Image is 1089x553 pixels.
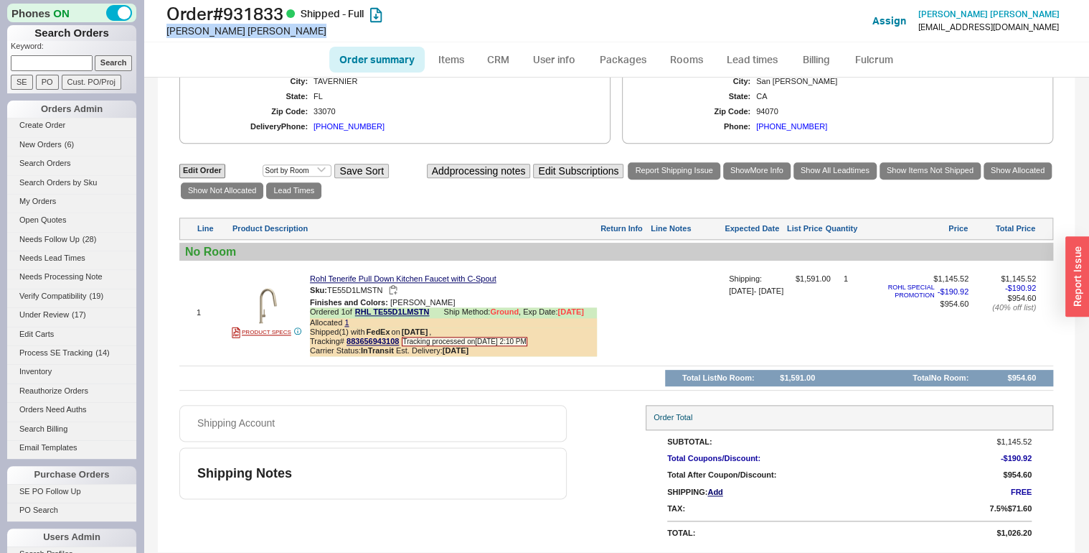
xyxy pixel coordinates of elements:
[53,6,70,21] span: ON
[940,299,968,308] span: $954.60
[166,24,548,38] div: [PERSON_NAME] [PERSON_NAME]
[844,47,903,73] a: Fulcrum
[7,529,136,546] div: Users Admin
[266,182,321,199] a: Lead Times
[396,346,468,355] span: Est. Delivery:
[7,213,136,228] a: Open Quotes
[166,4,548,24] h1: Order # 931833
[19,235,80,243] span: Needs Follow Up
[62,75,121,90] input: Cust. PO/Proj
[19,292,87,300] span: Verify Compatibility
[729,287,783,296] div: [DATE] - [DATE]
[310,327,597,337] div: Shipped ( 1 ) with on ,
[19,310,69,319] span: Under Review
[313,92,590,101] div: FL
[313,122,385,131] div: [PHONE_NUMBER]
[996,437,1032,447] span: $1,145.52
[95,348,110,357] span: ( 14 )
[756,122,827,131] div: [PHONE_NUMBER]
[628,162,720,179] a: Report Shipping Issue
[989,504,1007,513] div: 7.5 %
[913,373,968,383] div: Total No Room :
[90,292,104,300] span: ( 19 )
[1007,504,1032,513] span: $71.60
[329,47,425,73] a: Order summary
[428,47,474,73] a: Items
[918,22,1059,32] div: [EMAIL_ADDRESS][DOMAIN_NAME]
[787,224,823,233] div: List Price
[7,307,136,322] a: Under Review(17)
[200,122,308,131] div: Delivery Phone:
[872,14,906,28] button: Assign
[82,235,97,243] span: ( 28 )
[7,327,136,342] a: Edit Carts
[7,384,136,399] a: Reauthorize Orders
[667,504,967,513] div: Tax:
[7,422,136,437] a: Search Billing
[402,337,527,346] span: Tracking processed on [DATE] 2:10 PM
[200,77,308,86] div: City:
[643,77,750,86] div: City:
[7,118,136,133] a: Create Order
[11,41,136,55] p: Keyword:
[346,337,399,345] a: 883656943108
[7,175,136,190] a: Search Orders by Sku
[667,529,967,538] div: Total:
[7,194,136,209] a: My Orders
[179,164,225,177] a: Edit Order
[250,288,286,323] img: TE55D1LMSTN_blfrxi
[11,75,33,90] input: SE
[197,417,275,429] div: Shipping Account
[344,318,349,327] a: 1
[756,77,1032,86] div: San [PERSON_NAME]
[355,307,430,318] a: RHL TE55D1LMSTN
[310,318,597,327] div: Allocated
[659,47,713,73] a: Rooms
[200,92,308,101] div: State:
[197,308,229,317] div: 1
[643,122,750,131] div: Phone:
[7,503,136,518] a: PO Search
[1007,294,1036,302] span: $954.60
[643,92,750,101] div: State:
[646,405,1053,430] div: Order Total
[667,488,707,497] div: Shipping:
[313,107,590,116] div: 33070
[522,47,586,73] a: User info
[984,162,1052,179] a: Show Allocated
[600,224,648,233] div: Return Info
[313,77,590,86] div: TAVERNIER
[667,454,967,463] div: Total Coupons/Discount:
[477,47,519,73] a: CRM
[65,140,74,149] span: ( 6 )
[427,164,531,179] button: Addprocessing notes
[1003,470,1032,480] span: $954.60
[310,298,388,307] span: Finishes and Colors :
[918,9,1060,19] a: [PERSON_NAME] [PERSON_NAME]
[7,466,136,483] div: Purchase Orders
[880,162,981,179] a: Show Items Not Shipped
[1003,454,1032,463] span: $190.92
[860,224,968,233] div: Price
[232,327,291,338] a: PRODUCT SPECS
[402,327,428,337] b: [DATE]
[861,284,935,299] span: ROHL SPECIAL PROMOTION
[791,47,841,73] a: Billing
[7,484,136,499] a: SE PO Follow Up
[519,307,584,318] div: , Exp Date:
[844,274,848,362] div: 1
[7,137,136,152] a: New Orders(6)
[490,307,519,316] b: Ground
[200,107,308,116] div: Zip Code:
[7,402,136,417] a: Orders Need Auths
[19,272,103,281] span: Needs Processing Note
[181,182,263,199] a: Show Not Allocated
[7,289,136,304] a: Verify Compatibility(19)
[443,346,468,355] b: [DATE]
[1011,488,1032,496] span: FREE
[327,286,383,294] span: TE55D1LMSTN
[334,164,388,179] button: Save Sort
[589,47,656,73] a: Packages
[667,437,967,447] div: SubTotal:
[1001,274,1036,283] span: $1,145.52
